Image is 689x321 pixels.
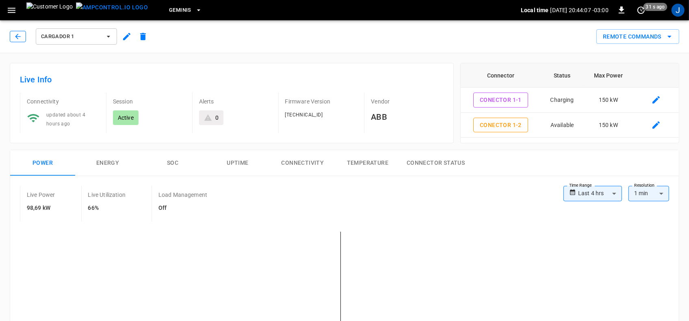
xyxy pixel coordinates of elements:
[371,110,444,123] h6: ABB
[20,73,444,86] h6: Live Info
[596,29,679,44] button: Remote Commands
[540,63,583,88] th: Status
[584,63,633,88] th: Max Power
[569,182,592,189] label: Time Range
[540,113,583,138] td: Available
[27,204,55,213] h6: 98,69 kW
[205,150,270,176] button: Uptime
[400,150,471,176] button: Connector Status
[635,4,648,17] button: set refresh interval
[578,186,622,201] div: Last 4 hrs
[27,97,100,106] p: Connectivity
[158,204,207,213] h6: Off
[41,32,101,41] span: Cargador 1
[473,93,528,108] button: Conector 1-1
[335,150,400,176] button: Temperature
[521,6,549,14] p: Local time
[584,138,633,163] td: 150 kW
[10,150,75,176] button: Power
[26,2,73,18] img: Customer Logo
[36,28,117,45] button: Cargador 1
[199,97,272,106] p: Alerts
[540,88,583,113] td: Charging
[473,118,528,133] button: Conector 1-2
[540,138,583,163] td: Available
[166,2,205,18] button: Geminis
[169,6,191,15] span: Geminis
[118,114,134,122] p: Active
[643,3,667,11] span: 31 s ago
[75,150,140,176] button: Energy
[46,112,85,127] span: updated about 4 hours ago
[76,2,148,13] img: ampcontrol.io logo
[215,114,219,122] div: 0
[628,186,669,201] div: 1 min
[158,191,207,199] p: Load Management
[113,97,186,106] p: Session
[461,63,679,187] table: connector table
[88,204,126,213] h6: 66%
[88,191,126,199] p: Live Utilization
[584,113,633,138] td: 150 kW
[371,97,444,106] p: Vendor
[550,6,609,14] p: [DATE] 20:44:07 -03:00
[461,63,540,88] th: Connector
[672,4,685,17] div: profile-icon
[27,191,55,199] p: Live Power
[270,150,335,176] button: Connectivity
[285,112,323,118] span: [TECHNICAL_ID]
[596,29,679,44] div: remote commands options
[584,88,633,113] td: 150 kW
[285,97,358,106] p: Firmware Version
[634,182,654,189] label: Resolution
[140,150,205,176] button: SOC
